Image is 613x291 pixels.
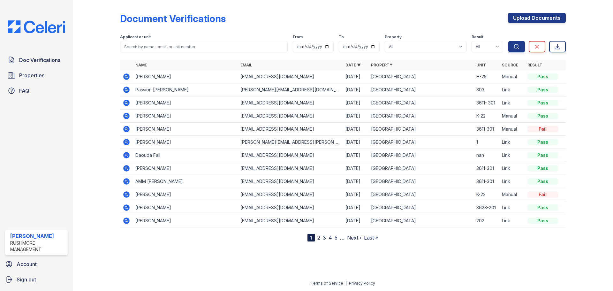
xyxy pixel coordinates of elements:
td: 3611-301 [474,123,499,136]
td: [DATE] [343,110,368,123]
span: FAQ [19,87,29,95]
a: Properties [5,69,68,82]
td: Link [499,136,525,149]
td: [DATE] [343,214,368,227]
td: [EMAIL_ADDRESS][DOMAIN_NAME] [238,96,343,110]
td: [PERSON_NAME][EMAIL_ADDRESS][PERSON_NAME][DOMAIN_NAME] [238,136,343,149]
td: K-22 [474,110,499,123]
td: 303 [474,83,499,96]
td: Manual [499,123,525,136]
div: Pass [527,152,558,158]
td: H-25 [474,70,499,83]
div: Pass [527,139,558,145]
td: [EMAIL_ADDRESS][DOMAIN_NAME] [238,162,343,175]
a: FAQ [5,84,68,97]
td: [EMAIL_ADDRESS][DOMAIN_NAME] [238,214,343,227]
a: Property [371,63,392,67]
div: Fail [527,126,558,132]
a: Name [135,63,147,67]
td: [DATE] [343,175,368,188]
a: Result [527,63,542,67]
td: 3623-201 [474,201,499,214]
td: [DATE] [343,96,368,110]
span: Sign out [17,276,36,283]
td: [PERSON_NAME] [133,110,238,123]
td: [EMAIL_ADDRESS][DOMAIN_NAME] [238,110,343,123]
td: Passion [PERSON_NAME] [133,83,238,96]
td: [GEOGRAPHIC_DATA] [368,110,473,123]
td: [GEOGRAPHIC_DATA] [368,175,473,188]
td: [PERSON_NAME] [133,188,238,201]
div: Pass [527,204,558,211]
td: 3611-301 [474,162,499,175]
a: Last » [364,234,378,241]
label: Applicant or unit [120,34,151,40]
td: [DATE] [343,188,368,201]
td: 202 [474,214,499,227]
a: Next › [347,234,361,241]
a: Source [502,63,518,67]
div: Pass [527,178,558,185]
td: [DATE] [343,162,368,175]
td: Link [499,175,525,188]
td: [GEOGRAPHIC_DATA] [368,123,473,136]
label: To [339,34,344,40]
td: [PERSON_NAME] [133,70,238,83]
div: Pass [527,113,558,119]
td: Manual [499,188,525,201]
td: 1 [474,136,499,149]
td: Manual [499,110,525,123]
td: K-22 [474,188,499,201]
td: Link [499,201,525,214]
td: nan [474,149,499,162]
td: [DATE] [343,123,368,136]
td: [DATE] [343,201,368,214]
td: Manual [499,70,525,83]
td: [PERSON_NAME][EMAIL_ADDRESS][DOMAIN_NAME] [238,83,343,96]
td: [PERSON_NAME] [133,123,238,136]
label: Property [385,34,402,40]
td: [GEOGRAPHIC_DATA] [368,201,473,214]
label: Result [472,34,483,40]
td: [PERSON_NAME] [133,136,238,149]
td: [PERSON_NAME] [133,201,238,214]
td: [PERSON_NAME] [133,96,238,110]
span: Doc Verifications [19,56,60,64]
td: Link [499,149,525,162]
a: Email [240,63,252,67]
td: [DATE] [343,149,368,162]
a: Unit [476,63,486,67]
td: [GEOGRAPHIC_DATA] [368,149,473,162]
td: [EMAIL_ADDRESS][DOMAIN_NAME] [238,188,343,201]
div: 1 [307,234,315,241]
td: [EMAIL_ADDRESS][DOMAIN_NAME] [238,70,343,83]
div: Pass [527,73,558,80]
td: [GEOGRAPHIC_DATA] [368,214,473,227]
td: [GEOGRAPHIC_DATA] [368,162,473,175]
label: From [293,34,303,40]
td: [GEOGRAPHIC_DATA] [368,136,473,149]
a: Terms of Service [311,281,343,286]
a: Date ▼ [345,63,361,67]
a: 2 [317,234,320,241]
div: Document Verifications [120,13,226,24]
span: … [340,234,344,241]
a: Upload Documents [508,13,566,23]
td: [PERSON_NAME] [133,162,238,175]
span: Properties [19,72,44,79]
a: 4 [329,234,332,241]
td: Link [499,162,525,175]
td: [EMAIL_ADDRESS][DOMAIN_NAME] [238,149,343,162]
td: [GEOGRAPHIC_DATA] [368,83,473,96]
div: [PERSON_NAME] [10,232,65,240]
td: AMM [PERSON_NAME] [133,175,238,188]
a: Privacy Policy [349,281,375,286]
td: [DATE] [343,70,368,83]
a: Sign out [3,273,70,286]
td: Link [499,214,525,227]
td: 3611-301 [474,175,499,188]
td: [DATE] [343,83,368,96]
td: 3611- 301 [474,96,499,110]
div: Fail [527,191,558,198]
